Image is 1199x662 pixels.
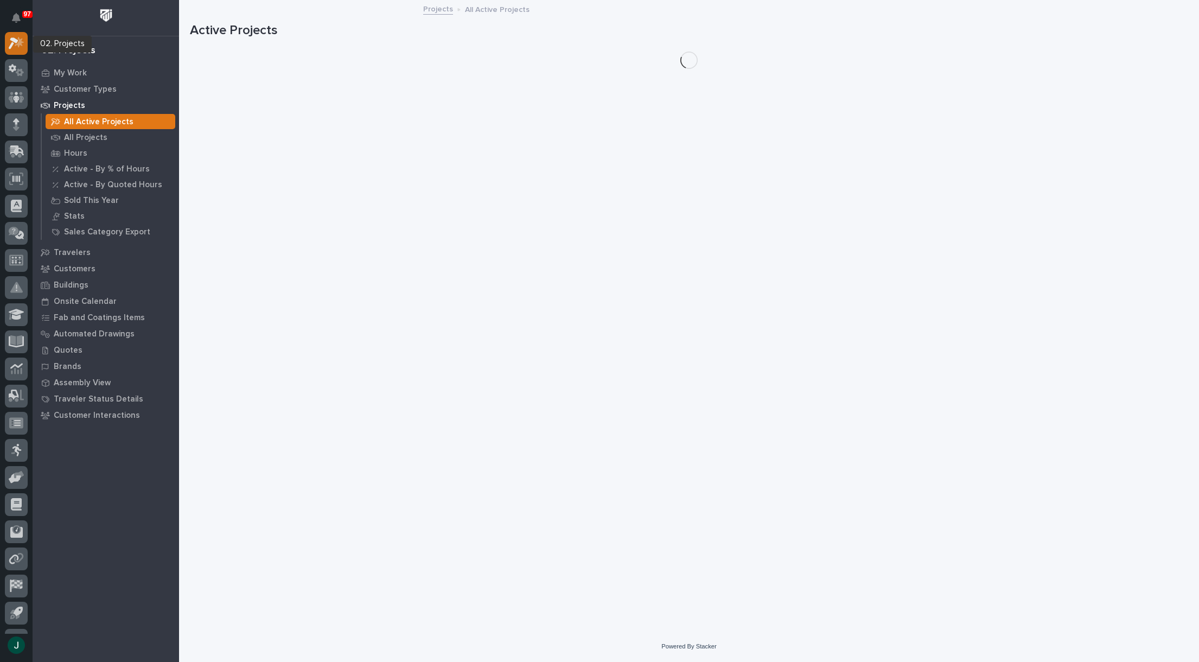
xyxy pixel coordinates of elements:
[64,212,85,221] p: Stats
[54,313,145,323] p: Fab and Coatings Items
[54,101,85,111] p: Projects
[5,7,28,29] button: Notifications
[54,281,88,290] p: Buildings
[33,342,179,358] a: Quotes
[42,177,179,192] a: Active - By Quoted Hours
[465,3,530,15] p: All Active Projects
[54,346,82,355] p: Quotes
[423,2,453,15] a: Projects
[64,227,150,237] p: Sales Category Export
[41,45,95,57] div: 02. Projects
[54,411,140,421] p: Customer Interactions
[33,358,179,374] a: Brands
[54,85,117,94] p: Customer Types
[42,208,179,224] a: Stats
[33,81,179,97] a: Customer Types
[33,374,179,391] a: Assembly View
[64,133,107,143] p: All Projects
[54,329,135,339] p: Automated Drawings
[33,407,179,423] a: Customer Interactions
[64,196,119,206] p: Sold This Year
[64,164,150,174] p: Active - By % of Hours
[33,293,179,309] a: Onsite Calendar
[54,378,111,388] p: Assembly View
[33,277,179,293] a: Buildings
[661,643,716,650] a: Powered By Stacker
[42,193,179,208] a: Sold This Year
[42,224,179,239] a: Sales Category Export
[190,23,1188,39] h1: Active Projects
[64,149,87,158] p: Hours
[64,180,162,190] p: Active - By Quoted Hours
[33,309,179,326] a: Fab and Coatings Items
[33,244,179,260] a: Travelers
[42,161,179,176] a: Active - By % of Hours
[33,326,179,342] a: Automated Drawings
[54,394,143,404] p: Traveler Status Details
[54,297,117,307] p: Onsite Calendar
[33,391,179,407] a: Traveler Status Details
[54,362,81,372] p: Brands
[54,68,87,78] p: My Work
[42,114,179,129] a: All Active Projects
[96,5,116,26] img: Workspace Logo
[42,145,179,161] a: Hours
[42,130,179,145] a: All Projects
[64,117,133,127] p: All Active Projects
[14,13,28,30] div: Notifications97
[24,10,31,18] p: 97
[5,634,28,657] button: users-avatar
[54,248,91,258] p: Travelers
[33,65,179,81] a: My Work
[54,264,95,274] p: Customers
[33,97,179,113] a: Projects
[33,260,179,277] a: Customers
